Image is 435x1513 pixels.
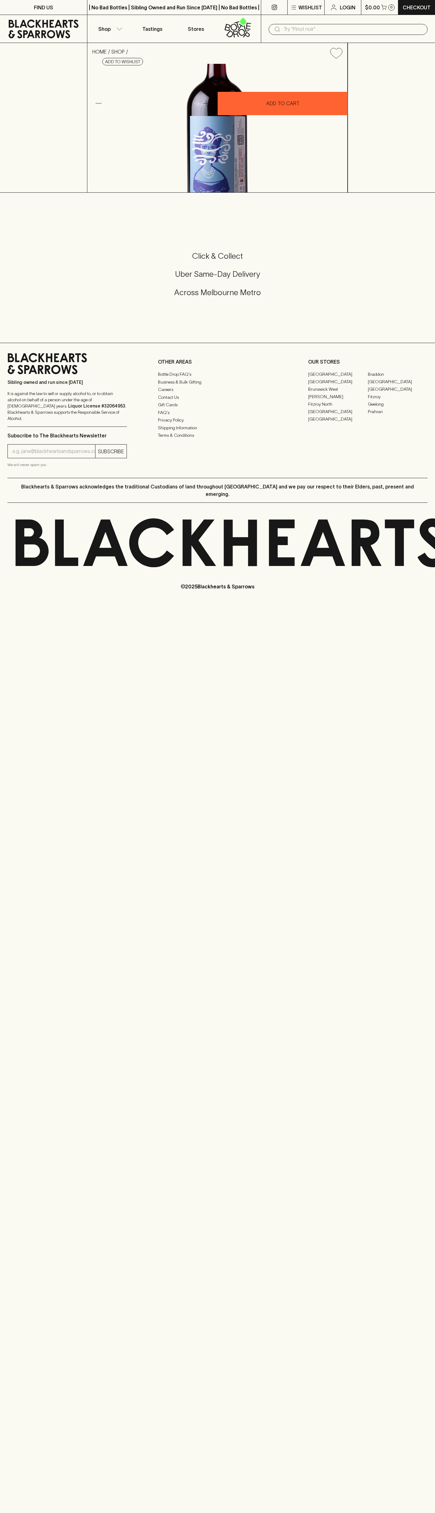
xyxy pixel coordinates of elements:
[158,424,277,431] a: Shipping Information
[92,49,107,54] a: HOME
[87,64,347,192] img: 41180.png
[7,432,127,439] p: Subscribe to The Blackhearts Newsletter
[142,25,162,33] p: Tastings
[7,269,428,279] h5: Uber Same-Day Delivery
[174,15,218,43] a: Stores
[34,4,53,11] p: FIND US
[284,24,423,34] input: Try "Pinot noir"
[7,287,428,298] h5: Across Melbourne Metro
[111,49,125,54] a: SHOP
[102,58,143,65] button: Add to wishlist
[308,400,368,408] a: Fitzroy North
[7,226,428,330] div: Call to action block
[403,4,431,11] p: Checkout
[158,386,277,394] a: Careers
[188,25,204,33] p: Stores
[365,4,380,11] p: $0.00
[340,4,355,11] p: Login
[158,417,277,424] a: Privacy Policy
[95,445,127,458] button: SUBSCRIBE
[7,462,127,468] p: We will never spam you
[7,379,127,385] p: Sibling owned and run since [DATE]
[368,385,428,393] a: [GEOGRAPHIC_DATA]
[368,378,428,385] a: [GEOGRAPHIC_DATA]
[158,358,277,365] p: OTHER AREAS
[98,25,111,33] p: Shop
[308,370,368,378] a: [GEOGRAPHIC_DATA]
[368,408,428,415] a: Prahran
[158,401,277,409] a: Gift Cards
[390,6,393,9] p: 0
[308,385,368,393] a: Brunswick West
[308,393,368,400] a: [PERSON_NAME]
[7,251,428,261] h5: Click & Collect
[158,394,277,401] a: Contact Us
[68,403,125,408] strong: Liquor License #32064953
[12,446,95,456] input: e.g. jane@blackheartsandsparrows.com.au
[308,415,368,423] a: [GEOGRAPHIC_DATA]
[158,432,277,439] a: Terms & Conditions
[98,448,124,455] p: SUBSCRIBE
[158,378,277,386] a: Business & Bulk Gifting
[158,409,277,416] a: FAQ's
[308,378,368,385] a: [GEOGRAPHIC_DATA]
[328,45,345,61] button: Add to wishlist
[308,408,368,415] a: [GEOGRAPHIC_DATA]
[308,358,428,365] p: OUR STORES
[12,483,423,498] p: Blackhearts & Sparrows acknowledges the traditional Custodians of land throughout [GEOGRAPHIC_DAT...
[298,4,322,11] p: Wishlist
[158,371,277,378] a: Bottle Drop FAQ's
[131,15,174,43] a: Tastings
[87,15,131,43] button: Shop
[368,393,428,400] a: Fitzroy
[368,400,428,408] a: Geelong
[368,370,428,378] a: Braddon
[266,100,299,107] p: ADD TO CART
[7,390,127,422] p: It is against the law to sell or supply alcohol to, or to obtain alcohol on behalf of a person un...
[218,92,348,115] button: ADD TO CART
